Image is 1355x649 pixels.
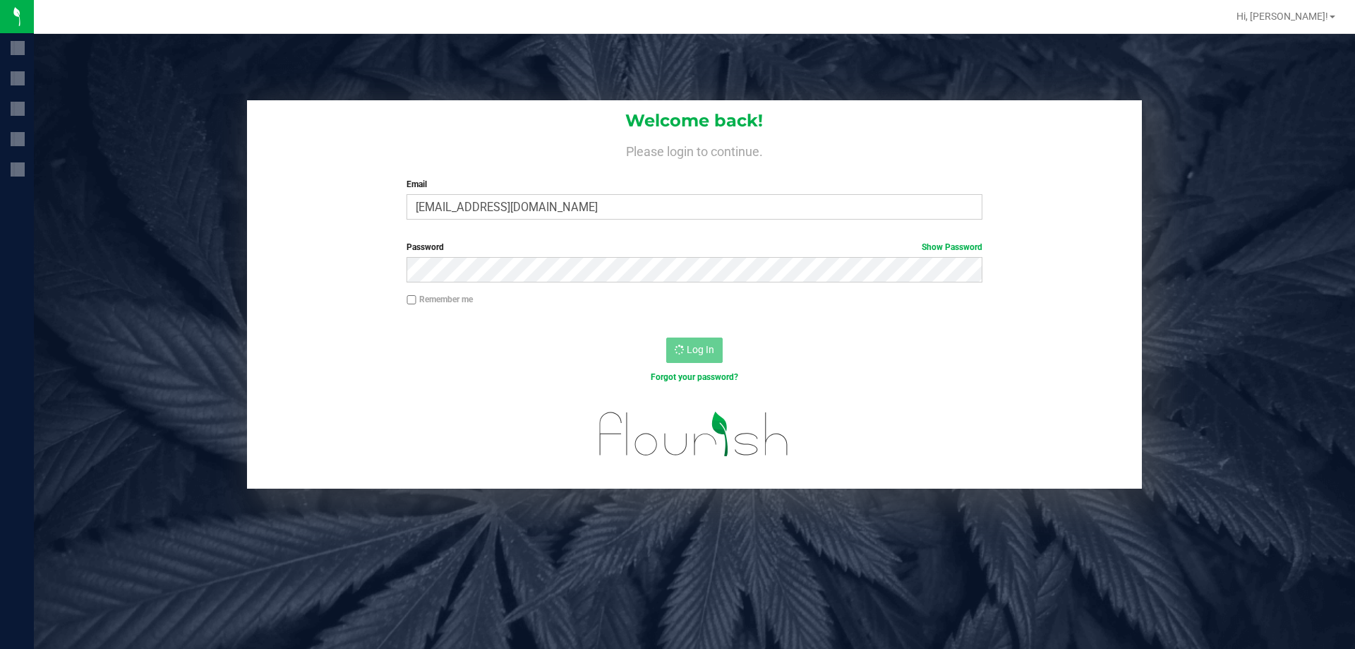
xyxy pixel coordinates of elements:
[922,242,982,252] a: Show Password
[666,338,723,363] button: Log In
[687,344,714,355] span: Log In
[406,293,473,306] label: Remember me
[406,178,982,191] label: Email
[406,295,416,305] input: Remember me
[406,242,444,252] span: Password
[247,112,1142,130] h1: Welcome back!
[1236,11,1328,22] span: Hi, [PERSON_NAME]!
[651,372,738,382] a: Forgot your password?
[247,141,1142,158] h4: Please login to continue.
[582,398,806,470] img: flourish_logo.svg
